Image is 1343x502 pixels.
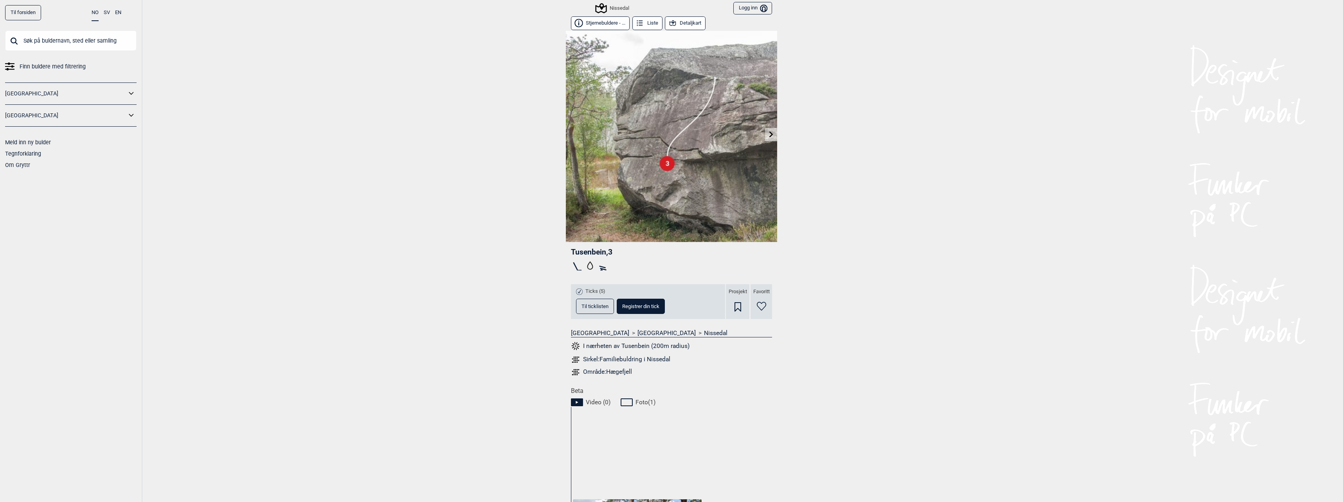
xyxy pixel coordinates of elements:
a: Meld inn ny bulder [5,139,51,145]
span: Favoritt [753,289,770,295]
span: Finn buldere med filtrering [20,61,86,72]
button: Logg inn [733,2,772,15]
a: [GEOGRAPHIC_DATA] [5,110,126,121]
a: Sirkel:Familiebuldring i Nissedal [571,355,772,364]
span: Ticks (5) [585,288,605,295]
span: Video ( 0 ) [586,398,610,406]
div: Prosjekt [726,284,749,319]
button: Liste [632,16,662,30]
a: Om Gryttr [5,162,30,168]
a: [GEOGRAPHIC_DATA] [571,329,629,337]
a: Område:Hægefjell [571,368,772,377]
div: Nissedal [596,4,629,13]
a: Nissedal [704,329,727,337]
div: Sirkel: Familiebuldring i Nissedal [583,355,670,363]
button: EN [115,5,121,20]
button: I nærheten av Tusenbein (200m radius) [571,341,690,351]
button: Registrer din tick [617,299,665,314]
button: Stjernebuldere - ... [571,16,630,30]
a: [GEOGRAPHIC_DATA] [5,88,126,99]
div: Område: Hægefjell [583,368,632,376]
span: Tusenbein , 3 [571,247,612,256]
a: Finn buldere med filtrering [5,61,137,72]
button: SV [104,5,110,20]
a: Til forsiden [5,5,41,20]
img: Tusenbein 190926 [566,31,777,242]
a: [GEOGRAPHIC_DATA] [637,329,696,337]
input: Søk på buldernavn, sted eller samling [5,30,137,51]
span: Foto ( 1 ) [635,398,655,406]
a: Tegnforklaring [5,151,41,157]
button: Detaljkart [665,16,706,30]
nav: > > [571,329,772,337]
button: Til ticklisten [576,299,614,314]
span: Registrer din tick [622,304,659,309]
button: NO [92,5,99,21]
span: Til ticklisten [581,304,608,309]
